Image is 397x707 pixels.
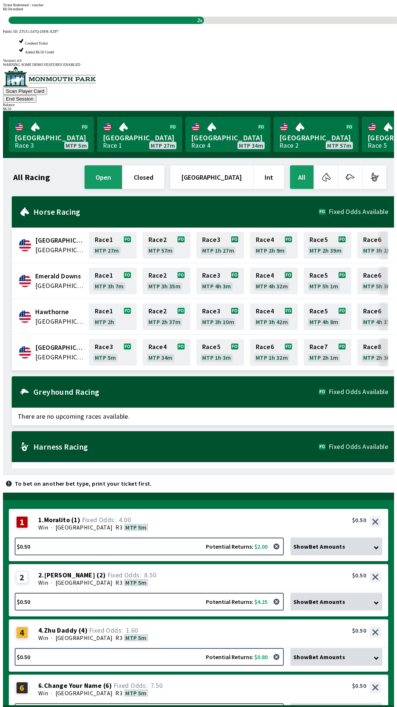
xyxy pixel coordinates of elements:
[44,571,95,579] span: [PERSON_NAME]
[51,634,52,641] span: ·
[3,107,394,111] div: $ 8.50
[256,308,274,314] span: Race 4
[44,627,77,634] span: Zhu Daddy
[202,247,234,253] span: MTP 1h 27m
[95,247,119,253] span: MTP 27m
[250,268,298,294] a: Race4MTP 4h 32m
[38,682,44,689] span: 6 .
[123,165,164,189] button: closed
[202,308,220,314] span: Race 3
[256,247,285,253] span: MTP 2h 9m
[3,67,96,87] img: venue logo
[329,389,388,395] span: Fixed Odds Available
[304,232,351,258] a: Race5MTP 2h 39m
[16,516,28,528] div: 1
[3,95,36,103] button: End Session
[33,444,319,450] h2: Harness Racing
[38,571,44,579] span: 2 .
[15,481,152,486] p: To bet on another bet type, print your ticket first.
[66,143,87,148] span: MTP 5m
[352,682,366,689] div: $0.50
[85,165,122,189] button: open
[95,272,113,278] span: Race 1
[304,268,351,294] a: Race5MTP 5h 1m
[352,516,366,524] div: $0.50
[250,339,298,366] a: Race6MTP 1h 32m
[56,634,113,641] span: [GEOGRAPHIC_DATA]
[44,516,70,524] span: Moralito
[143,303,190,330] a: Race2MTP 2h 37m
[16,571,28,583] div: 2
[363,319,395,325] span: MTP 4h 37m
[310,237,328,243] span: Race 5
[51,689,52,697] span: ·
[185,117,271,152] a: [GEOGRAPHIC_DATA]Race 4MTP 34m
[363,237,381,243] span: Race 6
[144,571,156,579] span: 8.50
[125,689,146,697] span: MTP 5m
[368,143,387,148] div: Race 5
[115,689,122,697] span: R3
[97,117,182,152] a: [GEOGRAPHIC_DATA]Race 1MTP 27m
[250,232,298,258] a: Race4MTP 2h 9m
[256,237,274,243] span: Race 4
[304,339,351,366] a: Race7MTP 2h 1m
[35,343,85,352] span: Monmouth Park
[95,283,124,289] span: MTP 3h 7m
[103,682,112,689] span: ( 6 )
[126,626,138,634] span: 1.60
[279,143,298,148] div: Race 2
[89,232,137,258] a: Race1MTP 27m
[149,237,167,243] span: Race 2
[56,579,113,586] span: [GEOGRAPHIC_DATA]
[89,268,137,294] a: Race1MTP 3h 7m
[310,308,328,314] span: Race 5
[202,283,231,289] span: MTP 4h 3m
[95,237,113,243] span: Race 1
[71,516,80,524] span: ( 1 )
[35,317,85,326] span: United States
[149,355,173,360] span: MTP 34m
[15,593,284,611] button: $0.50Potential Returns: $4.25
[279,133,353,143] span: [GEOGRAPHIC_DATA]
[35,352,85,362] span: United States
[196,339,244,366] a: Race5MTP 1h 3m
[196,15,204,25] span: 2s
[95,308,113,314] span: Race 1
[89,303,137,330] a: Race1MTP 2h
[151,681,163,690] span: 7.50
[97,571,105,579] span: ( 2 )
[143,339,190,366] a: Race4MTP 34m
[115,579,122,586] span: R3
[202,237,220,243] span: Race 3
[125,579,146,586] span: MTP 5m
[256,355,288,360] span: MTP 1h 32m
[151,143,175,148] span: MTP 27m
[327,143,351,148] span: MTP 57m
[3,3,394,7] div: Ticket Redeemed - voucher
[115,634,122,641] span: R3
[290,165,314,189] button: All
[33,389,319,395] h2: Greyhound Racing
[38,634,48,641] span: Win
[310,272,328,278] span: Race 5
[51,524,52,531] span: ·
[15,133,88,143] span: [GEOGRAPHIC_DATA]
[196,268,244,294] a: Race3MTP 4h 3m
[56,689,113,697] span: [GEOGRAPHIC_DATA]
[143,268,190,294] a: Race2MTP 3h 35m
[95,355,116,360] span: MTP 5m
[149,308,167,314] span: Race 2
[38,516,44,524] span: 1 .
[15,648,284,666] button: $0.50Potential Returns: $0.80
[202,355,231,360] span: MTP 1h 3m
[293,598,345,605] span: Show Bet Amounts
[35,271,85,281] span: Emerald Downs
[33,209,319,215] h2: Horse Racing
[56,524,113,531] span: [GEOGRAPHIC_DATA]
[304,303,351,330] a: Race5MTP 4h 8m
[149,247,173,253] span: MTP 57m
[38,627,44,634] span: 4 .
[256,283,288,289] span: MTP 4h 32m
[15,143,34,148] div: Race 3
